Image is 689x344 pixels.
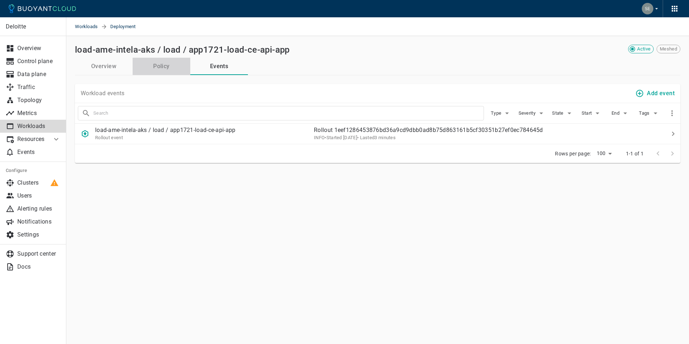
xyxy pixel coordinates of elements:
button: Policy [133,58,190,75]
button: Severity [519,108,546,119]
span: INFO [314,135,325,140]
p: Resources [17,136,46,143]
h5: Configure [6,168,61,173]
p: Alerting rules [17,205,61,212]
span: End [612,110,621,116]
p: Workload events [81,90,125,97]
span: • Lasted 3 minutes [357,135,396,140]
span: Deployment [110,17,145,36]
div: 100 [594,148,614,159]
span: Thu, 21 Aug 2025 09:25:52 CDT / Thu, 21 Aug 2025 14:25:52 UTC [325,135,357,140]
p: Data plane [17,71,61,78]
button: Add event [634,87,677,100]
relative-time: [DATE] [343,135,357,140]
span: Tags [639,110,651,116]
p: Events [17,149,61,156]
input: Search [93,108,484,118]
span: Rollout event [95,135,123,140]
button: Type [490,108,513,119]
span: Start [582,110,594,116]
span: Active [634,46,653,52]
p: Settings [17,231,61,238]
p: Deloitte [6,23,60,30]
p: Metrics [17,110,61,117]
h4: Add event [647,90,675,97]
span: Meshed [657,46,680,52]
p: Topology [17,97,61,104]
span: Severity [519,110,537,116]
button: End [609,108,632,119]
span: State [552,110,565,116]
p: Overview [17,45,61,52]
button: Start [580,108,603,119]
p: Traffic [17,84,61,91]
p: Control plane [17,58,61,65]
button: Events [190,58,248,75]
h2: load-ame-intela-aks / load / app1721-load-ce-api-app [75,45,290,55]
p: load-ame-intela-aks / load / app1721-load-ce-api-app [95,127,236,134]
button: Overview [75,58,133,75]
a: Workloads [75,17,101,36]
span: Type [491,110,503,116]
p: 1-1 of 1 [626,150,644,157]
button: Tags [638,108,661,119]
p: Rows per page: [555,150,591,157]
p: Users [17,192,61,199]
p: Clusters [17,179,61,186]
p: Support center [17,250,61,257]
button: State [551,108,574,119]
img: Sesha Pillutla [642,3,653,14]
p: Workloads [17,123,61,130]
p: Docs [17,263,61,270]
p: Notifications [17,218,61,225]
p: Rollout 1eef1286453876bd36a9cd9dbb0ad8b75d863161b5cf30351b27ef0ec784645d [314,127,649,134]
